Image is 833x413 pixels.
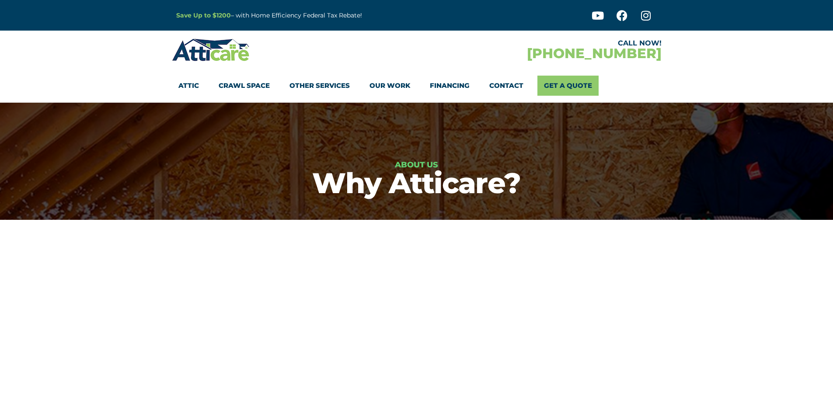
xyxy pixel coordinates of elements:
[219,76,270,96] a: Crawl Space
[4,169,829,197] h1: Why Atticare?
[369,76,410,96] a: Our Work
[430,76,470,96] a: Financing
[178,76,655,96] nav: Menu
[417,40,662,47] div: CALL NOW!
[176,11,231,19] a: Save Up to $1200
[537,76,599,96] a: Get A Quote
[289,76,350,96] a: Other Services
[489,76,523,96] a: Contact
[178,76,199,96] a: Attic
[176,10,460,21] p: – with Home Efficiency Federal Tax Rebate!
[4,161,829,169] h6: About Us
